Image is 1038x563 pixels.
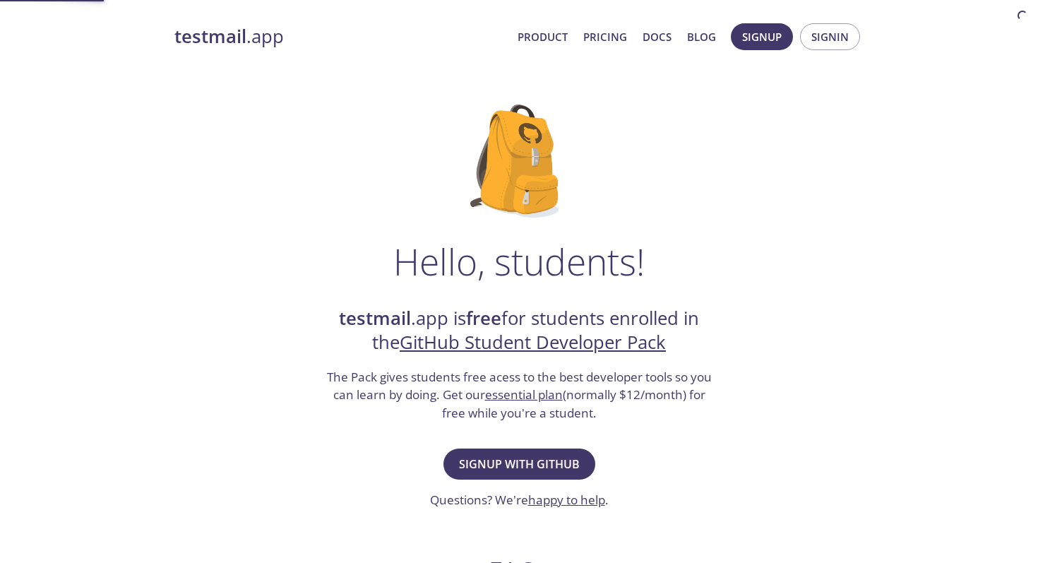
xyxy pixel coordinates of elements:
a: essential plan [485,386,563,403]
strong: free [466,306,501,331]
a: Docs [643,28,672,46]
a: GitHub Student Developer Pack [400,330,666,355]
a: Product [518,28,568,46]
span: Signin [811,28,849,46]
img: github-student-backpack.png [470,105,568,218]
a: Blog [687,28,716,46]
h2: .app is for students enrolled in the [325,307,713,355]
button: Signup [731,23,793,50]
strong: testmail [339,306,411,331]
strong: testmail [174,24,246,49]
h3: Questions? We're . [430,491,609,509]
button: Signin [800,23,860,50]
a: testmail.app [174,25,506,49]
span: Signup with GitHub [459,454,580,474]
h1: Hello, students! [393,240,645,283]
span: Signup [742,28,782,46]
a: Pricing [583,28,627,46]
h3: The Pack gives students free acess to the best developer tools so you can learn by doing. Get our... [325,368,713,422]
button: Signup with GitHub [443,449,595,480]
a: happy to help [528,492,605,508]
